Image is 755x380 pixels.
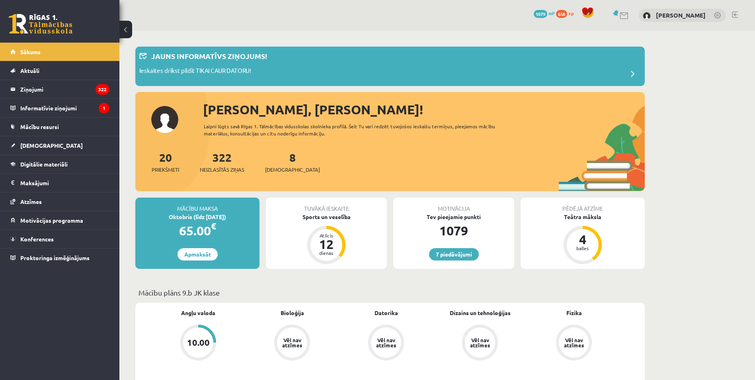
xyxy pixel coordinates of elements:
legend: Informatīvie ziņojumi [20,99,109,117]
a: Rīgas 1. Tālmācības vidusskola [9,14,72,34]
span: Atzīmes [20,198,42,205]
span: [DEMOGRAPHIC_DATA] [265,166,320,174]
a: Aktuāli [10,61,109,80]
div: Pēdējā atzīme [521,198,645,213]
div: [PERSON_NAME], [PERSON_NAME]! [203,100,645,119]
a: 1079 mP [534,10,555,16]
div: Laipni lūgts savā Rīgas 1. Tālmācības vidusskolas skolnieka profilā. Šeit Tu vari redzēt tuvojošo... [204,123,509,137]
div: Oktobris (līdz [DATE]) [135,213,259,221]
span: xp [568,10,574,16]
div: dienas [314,251,338,255]
div: Atlicis [314,233,338,238]
span: 658 [556,10,567,18]
span: Proktoringa izmēģinājums [20,254,90,261]
a: Bioloģija [281,309,304,317]
span: [DEMOGRAPHIC_DATA] [20,142,83,149]
div: Tev pieejamie punkti [393,213,514,221]
div: Vēl nav atzīmes [469,337,491,348]
a: Konferences [10,230,109,248]
a: Angļu valoda [181,309,215,317]
div: 10.00 [187,338,210,347]
i: 1 [99,103,109,114]
a: Teātra māksla 4 balles [521,213,645,265]
a: 658 xp [556,10,577,16]
legend: Ziņojumi [20,80,109,98]
a: [PERSON_NAME] [656,11,706,19]
div: Tuvākā ieskaite [266,198,387,213]
legend: Maksājumi [20,174,109,192]
a: Vēl nav atzīmes [245,325,339,362]
img: Dmitrijs Poļakovs [643,12,651,20]
i: 322 [96,84,109,95]
span: 1079 [534,10,547,18]
a: 20Priekšmeti [152,150,179,174]
span: Sākums [20,48,41,55]
a: Vēl nav atzīmes [339,325,433,362]
span: Mācību resursi [20,123,59,130]
p: Jauns informatīvs ziņojums! [151,51,267,61]
span: Konferences [20,235,54,243]
a: Atzīmes [10,192,109,211]
div: 65.00 [135,221,259,240]
a: 322Neizlasītās ziņas [200,150,244,174]
div: Mācību maksa [135,198,259,213]
a: Apmaksāt [178,248,218,261]
div: 12 [314,238,338,251]
div: Teātra māksla [521,213,645,221]
div: Vēl nav atzīmes [281,337,303,348]
span: Aktuāli [20,67,39,74]
a: Jauns informatīvs ziņojums! Ieskaites drīkst pildīt TIKAI CAUR DATORU! [139,51,641,82]
span: Priekšmeti [152,166,179,174]
a: Mācību resursi [10,118,109,136]
span: € [211,220,216,232]
div: balles [571,246,595,251]
a: Maksājumi [10,174,109,192]
a: 7 piedāvājumi [429,248,479,261]
div: 4 [571,233,595,246]
a: Motivācijas programma [10,211,109,229]
span: Digitālie materiāli [20,161,68,168]
div: Vēl nav atzīmes [375,337,397,348]
a: Datorika [375,309,398,317]
a: Informatīvie ziņojumi1 [10,99,109,117]
a: Fizika [566,309,582,317]
p: Mācību plāns 9.b JK klase [139,287,642,298]
p: Ieskaites drīkst pildīt TIKAI CAUR DATORU! [139,66,251,77]
a: Sākums [10,43,109,61]
a: Vēl nav atzīmes [527,325,621,362]
div: 1079 [393,221,514,240]
a: Ziņojumi322 [10,80,109,98]
span: Motivācijas programma [20,217,83,224]
span: mP [548,10,555,16]
span: Neizlasītās ziņas [200,166,244,174]
a: Digitālie materiāli [10,155,109,173]
a: Sports un veselība Atlicis 12 dienas [266,213,387,265]
a: Vēl nav atzīmes [433,325,527,362]
a: Proktoringa izmēģinājums [10,249,109,267]
div: Motivācija [393,198,514,213]
a: 10.00 [151,325,245,362]
div: Sports un veselība [266,213,387,221]
a: 8[DEMOGRAPHIC_DATA] [265,150,320,174]
div: Vēl nav atzīmes [563,337,585,348]
a: [DEMOGRAPHIC_DATA] [10,136,109,155]
a: Dizains un tehnoloģijas [450,309,511,317]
